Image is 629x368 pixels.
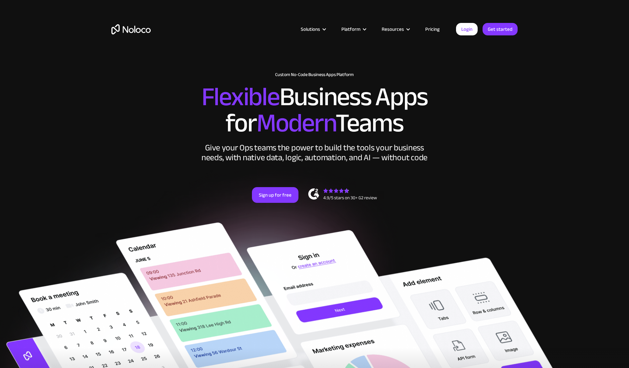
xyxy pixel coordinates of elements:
span: Modern [257,99,335,147]
span: Flexible [201,72,279,121]
a: Get started [483,23,518,35]
a: Sign up for free [252,187,298,203]
a: Pricing [417,25,448,33]
a: Login [456,23,478,35]
div: Resources [382,25,404,33]
div: Resources [373,25,417,33]
div: Platform [333,25,373,33]
div: Platform [341,25,360,33]
h1: Custom No-Code Business Apps Platform [111,72,518,77]
div: Solutions [293,25,333,33]
div: Give your Ops teams the power to build the tools your business needs, with native data, logic, au... [200,143,429,163]
div: Solutions [301,25,320,33]
h2: Business Apps for Teams [111,84,518,136]
a: home [111,24,151,34]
